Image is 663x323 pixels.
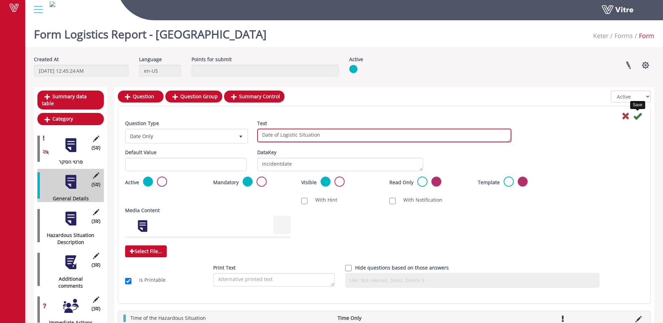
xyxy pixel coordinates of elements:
[257,120,267,127] label: Text
[165,91,222,102] a: Question Group
[125,179,139,186] label: Active
[126,130,235,142] span: Date Only
[257,149,276,156] label: DataKey
[37,275,99,289] div: Additional comments
[614,31,633,40] a: Forms
[396,196,442,203] label: With Notification
[301,179,317,186] label: Visible
[349,65,358,73] img: yes
[132,277,166,283] label: Is Printable
[37,113,104,125] a: Category
[349,56,363,63] label: Active
[125,149,157,156] label: Default Value
[50,1,55,7] img: 89a1e879-483e-4009-bea7-dbfb47cfb1c8.jpg
[125,245,167,257] span: Select File...
[139,56,162,63] label: Language
[125,207,160,214] label: Media Content
[308,196,337,203] label: With Hint
[92,218,100,225] span: (3 )
[92,261,100,268] span: (3 )
[389,198,396,204] input: With Notification
[478,179,500,186] label: Template
[630,101,645,109] div: Save
[633,31,654,41] li: Form
[301,198,308,204] input: With Hint
[389,179,413,186] label: Read Only
[34,17,267,47] h1: Form Logistics Report - [GEOGRAPHIC_DATA]
[334,315,412,322] li: Time Only
[213,179,239,186] label: Mandatory
[37,158,99,165] div: פרטי הסקר
[345,265,352,271] input: Hide question based on answer
[192,56,232,63] label: Points for submit
[92,181,100,188] span: (5 )
[118,91,164,102] a: Question
[235,130,247,142] span: select
[257,129,511,142] textarea: Date of the Hazardous Situation
[37,232,99,246] div: Hazardous Situation Description
[125,120,159,127] label: Question Type
[34,56,59,63] label: Created At
[593,31,608,40] span: 218
[257,158,423,171] textarea: incidentdate
[92,144,100,151] span: (5 )
[37,91,104,109] a: Summary data table
[224,91,284,102] a: Summary Control
[125,278,131,284] input: Is Printable
[92,305,100,312] span: (3 )
[37,195,99,202] div: General Details
[355,264,449,271] label: Hide questions based on those answers
[213,264,236,271] label: Print Text
[130,315,206,321] span: Time of the Hazardous Situation
[347,275,597,286] input: Like: Not relevant, David, Device 9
